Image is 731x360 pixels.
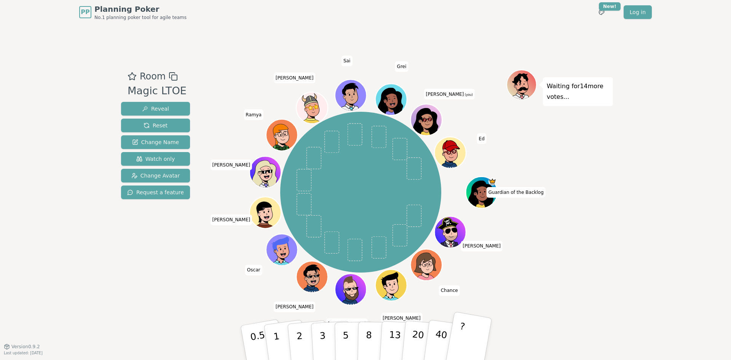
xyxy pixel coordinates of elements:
span: Click to change your name [274,301,316,312]
button: Version0.9.2 [4,344,40,350]
span: Click to change your name [326,318,368,329]
p: Waiting for 14 more votes... [547,81,609,102]
span: Click to change your name [381,312,423,323]
span: Last updated: [DATE] [4,351,43,355]
span: Click to change your name [461,241,503,251]
button: Change Name [121,135,190,149]
span: Click to change your name [245,265,262,275]
span: Version 0.9.2 [11,344,40,350]
button: Reveal [121,102,190,116]
span: Change Name [132,138,179,146]
a: PPPlanning PokerNo.1 planning poker tool for agile teams [79,4,187,21]
span: Reveal [142,105,169,113]
span: Click to change your name [487,187,546,198]
button: New! [595,5,608,19]
span: Click to change your name [395,61,409,72]
span: Guardian of the Backlog is the host [488,178,496,186]
span: Planning Poker [94,4,187,14]
span: Request a feature [127,189,184,196]
span: Click to change your name [342,56,352,66]
button: Add as favourite [128,70,137,83]
a: Log in [624,5,652,19]
button: Watch only [121,152,190,166]
span: Click to change your name [211,159,252,170]
span: No.1 planning poker tool for agile teams [94,14,187,21]
span: Change Avatar [131,172,180,179]
span: (you) [464,93,473,96]
span: Click to change your name [424,89,475,99]
span: Click to change your name [477,133,487,144]
span: Click to change your name [274,72,316,83]
span: Reset [144,122,168,129]
div: Magic LTOE [128,83,187,99]
span: PP [81,8,89,17]
span: Click to change your name [211,214,252,225]
span: Click to change your name [244,109,263,120]
button: Request a feature [121,186,190,199]
button: Click to change your avatar [411,105,441,135]
span: Click to change your name [439,285,460,296]
span: Watch only [136,155,175,163]
button: Change Avatar [121,169,190,182]
button: Reset [121,119,190,132]
div: New! [599,2,621,11]
span: Room [140,70,166,83]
